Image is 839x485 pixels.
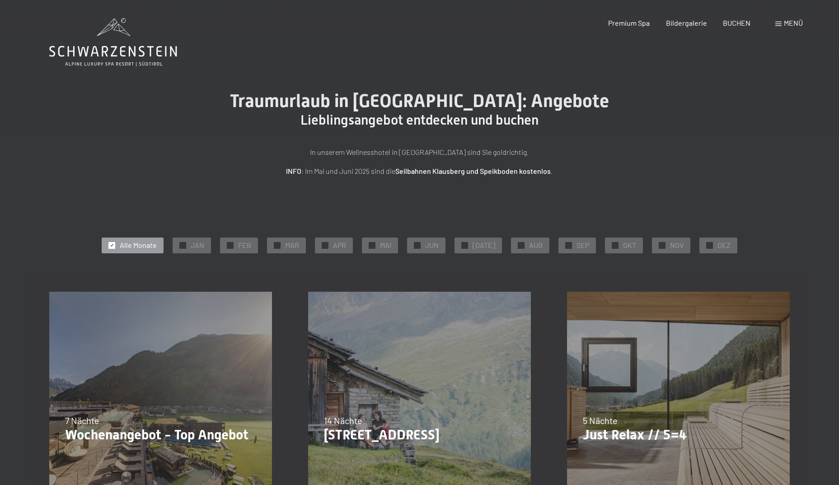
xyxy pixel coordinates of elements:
span: JAN [191,240,204,250]
span: ✓ [708,242,712,248]
span: DEZ [717,240,731,250]
span: ✓ [520,242,523,248]
span: SEP [577,240,589,250]
a: BUCHEN [723,19,750,27]
span: [DATE] [473,240,495,250]
span: ✓ [614,242,617,248]
span: MAR [285,240,299,250]
p: In unserem Wellnesshotel in [GEOGRAPHIC_DATA] sind Sie goldrichtig. [194,146,646,158]
span: ✓ [463,242,467,248]
span: 7 Nächte [65,415,99,426]
span: ✓ [323,242,327,248]
span: MAI [380,240,391,250]
span: NOV [670,240,684,250]
strong: INFO [286,167,301,175]
span: AUG [529,240,543,250]
span: ✓ [370,242,374,248]
p: [STREET_ADDRESS] [324,427,515,443]
span: Alle Monate [120,240,157,250]
span: Menü [784,19,803,27]
span: ✓ [276,242,279,248]
p: : Im Mai und Juni 2025 sind die . [194,165,646,177]
span: JUN [425,240,439,250]
p: Wochenangebot - Top Angebot [65,427,256,443]
span: ✓ [416,242,419,248]
span: 5 Nächte [583,415,618,426]
span: Lieblingsangebot entdecken und buchen [300,112,539,128]
span: FEB [238,240,251,250]
span: APR [333,240,346,250]
a: Bildergalerie [666,19,707,27]
strong: Seilbahnen Klausberg und Speikboden kostenlos [395,167,551,175]
span: ✓ [229,242,232,248]
span: ✓ [110,242,114,248]
span: 14 Nächte [324,415,362,426]
span: ✓ [567,242,571,248]
span: OKT [623,240,636,250]
span: ✓ [181,242,185,248]
p: Just Relax // 5=4 [583,427,774,443]
span: Traumurlaub in [GEOGRAPHIC_DATA]: Angebote [230,90,609,112]
span: ✓ [661,242,664,248]
a: Premium Spa [608,19,650,27]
